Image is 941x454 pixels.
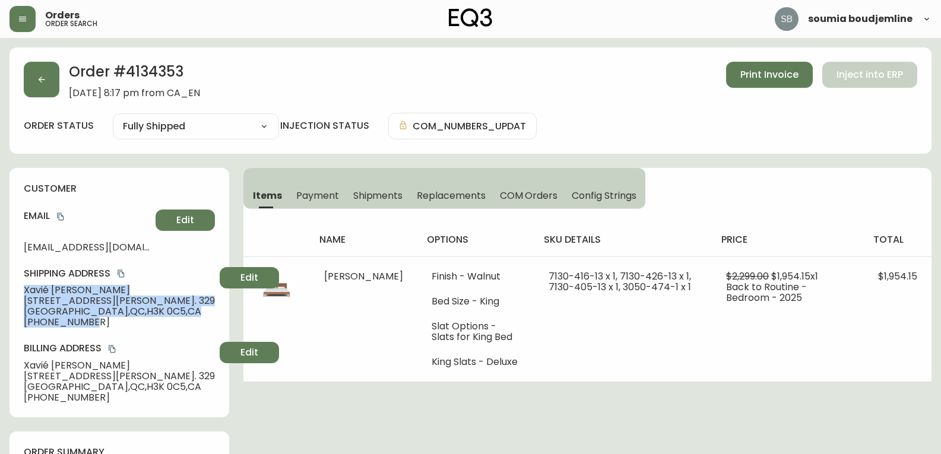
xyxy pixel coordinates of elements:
span: $2,299.00 [726,269,769,283]
img: 83621bfd3c61cadf98040c636303d86a [775,7,799,31]
li: King Slats - Deluxe [432,357,520,367]
span: [GEOGRAPHIC_DATA] , QC , H3K 0C5 , CA [24,306,215,317]
span: Print Invoice [740,68,799,81]
span: Shipments [353,189,403,202]
span: Edit [176,214,194,227]
span: Back to Routine - Bedroom - 2025 [726,280,807,304]
span: soumia boudjemline [808,14,913,24]
span: Edit [240,271,258,284]
button: copy [106,343,118,355]
li: Finish - Walnut [432,271,520,282]
h4: injection status [280,119,369,132]
h5: order search [45,20,97,27]
span: [PHONE_NUMBER] [24,317,215,328]
button: copy [115,268,127,280]
span: Items [253,189,282,202]
h2: Order # 4134353 [69,62,200,88]
span: [EMAIL_ADDRESS][DOMAIN_NAME] [24,242,151,253]
img: 7130-416-MC-400-1-clcto8r4u00q30194qp2uhw4k.jpg [258,271,296,309]
span: COM Orders [500,189,558,202]
span: Orders [45,11,80,20]
span: Payment [296,189,339,202]
button: Print Invoice [726,62,813,88]
span: [GEOGRAPHIC_DATA] , QC , H3K 0C5 , CA [24,382,215,392]
h4: Shipping Address [24,267,215,280]
h4: name [319,233,408,246]
button: Edit [156,209,215,231]
h4: options [427,233,525,246]
span: $1,954.15 x 1 [771,269,818,283]
span: Replacements [417,189,485,202]
h4: price [721,233,854,246]
button: Edit [220,342,279,363]
span: Xavié [PERSON_NAME] [24,360,215,371]
span: Config Strings [572,189,636,202]
button: copy [55,211,66,223]
span: [STREET_ADDRESS][PERSON_NAME]. 329 [24,296,215,306]
span: 7130-416-13 x 1, 7130-426-13 x 1, 7130-405-13 x 1, 3050-474-1 x 1 [549,269,691,294]
h4: Billing Address [24,342,215,355]
span: [PERSON_NAME] [324,269,403,283]
span: [STREET_ADDRESS][PERSON_NAME]. 329 [24,371,215,382]
span: $1,954.15 [878,269,917,283]
li: Bed Size - King [432,296,520,307]
span: Edit [240,346,258,359]
h4: total [873,233,922,246]
span: [PHONE_NUMBER] [24,392,215,403]
button: Edit [220,267,279,288]
span: Xavié [PERSON_NAME] [24,285,215,296]
h4: customer [24,182,215,195]
span: [DATE] 8:17 pm from CA_EN [69,88,200,99]
h4: Email [24,209,151,223]
label: order status [24,119,94,132]
h4: sku details [544,233,702,246]
li: Slat Options - Slats for King Bed [432,321,520,342]
img: logo [449,8,493,27]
